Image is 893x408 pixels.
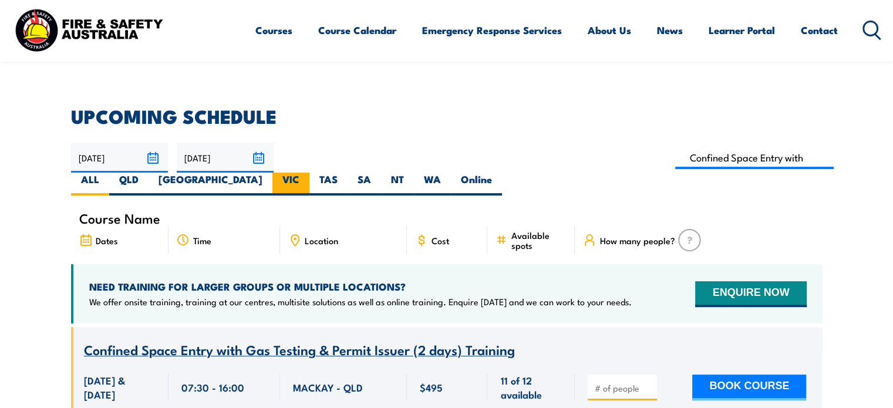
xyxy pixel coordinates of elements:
label: [GEOGRAPHIC_DATA] [149,173,272,195]
span: Cost [432,235,449,245]
span: [DATE] & [DATE] [84,373,156,401]
span: Available spots [511,230,567,250]
a: Contact [801,15,838,46]
span: Location [305,235,338,245]
span: 07:30 - 16:00 [181,380,244,394]
label: Online [451,173,502,195]
a: Emergency Response Services [422,15,562,46]
span: Confined Space Entry with Gas Testing & Permit Issuer (2 days) Training [84,339,515,359]
button: BOOK COURSE [692,375,806,400]
a: Learner Portal [709,15,775,46]
a: News [657,15,683,46]
label: ALL [71,173,109,195]
input: To date [177,143,274,173]
span: Course Name [79,213,160,223]
span: How many people? [599,235,675,245]
a: Course Calendar [318,15,396,46]
p: We offer onsite training, training at our centres, multisite solutions as well as online training... [89,296,632,308]
span: Time [193,235,211,245]
input: # of people [594,382,653,394]
a: Courses [255,15,292,46]
label: QLD [109,173,149,195]
h2: UPCOMING SCHEDULE [71,107,823,124]
a: Confined Space Entry with Gas Testing & Permit Issuer (2 days) Training [84,343,515,358]
input: Search Course [675,146,834,169]
label: SA [348,173,381,195]
label: VIC [272,173,309,195]
span: Dates [96,235,118,245]
input: From date [71,143,168,173]
span: MACKAY - QLD [293,380,363,394]
a: About Us [588,15,631,46]
label: WA [414,173,451,195]
h4: NEED TRAINING FOR LARGER GROUPS OR MULTIPLE LOCATIONS? [89,280,632,293]
label: NT [381,173,414,195]
button: ENQUIRE NOW [695,281,806,307]
span: $495 [420,380,443,394]
span: 11 of 12 available [500,373,562,401]
label: TAS [309,173,348,195]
